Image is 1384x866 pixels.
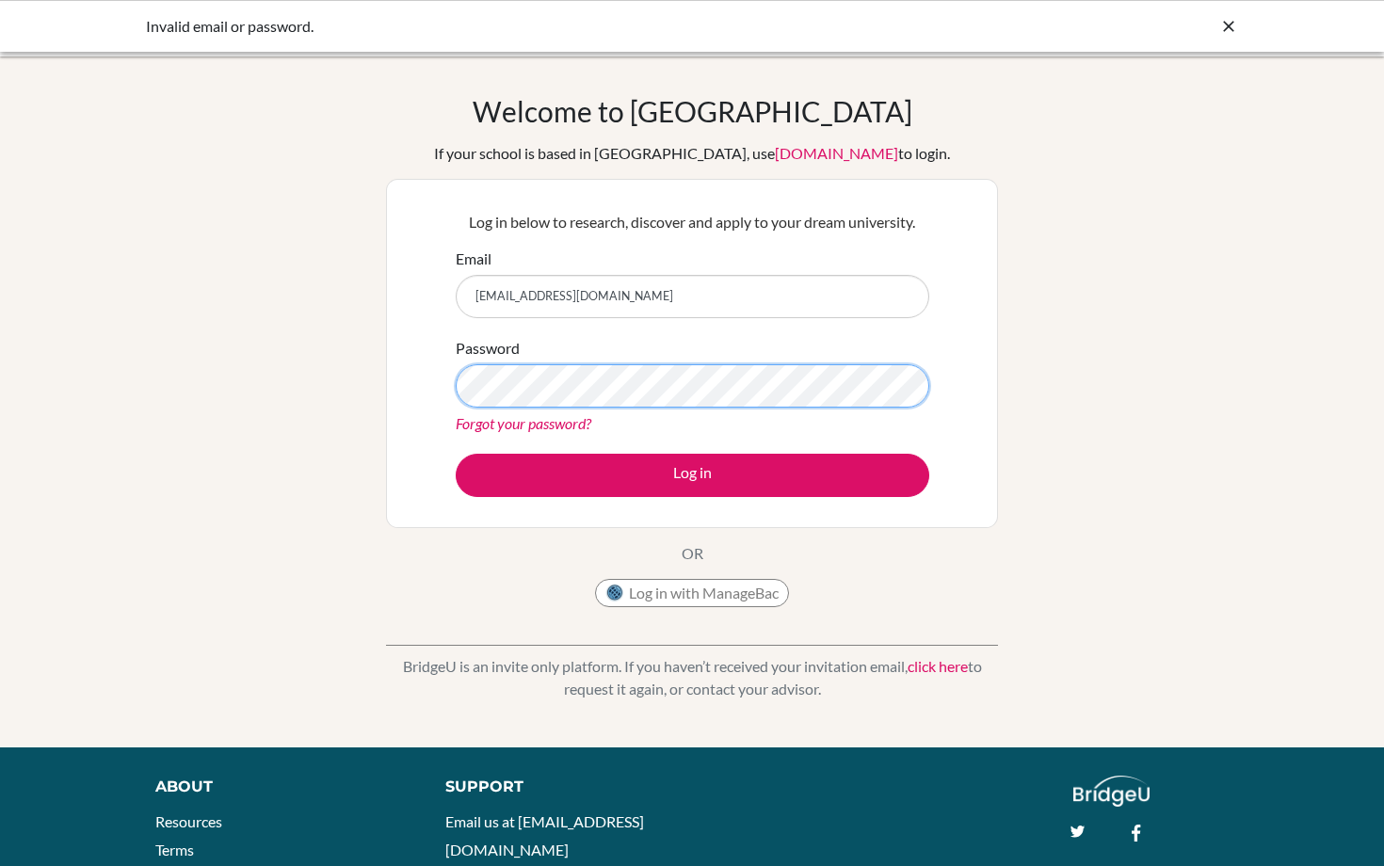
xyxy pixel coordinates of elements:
[434,142,950,165] div: If your school is based in [GEOGRAPHIC_DATA], use to login.
[595,579,789,607] button: Log in with ManageBac
[146,15,956,38] div: Invalid email or password.
[1073,776,1150,807] img: logo_white@2x-f4f0deed5e89b7ecb1c2cc34c3e3d731f90f0f143d5ea2071677605dd97b5244.png
[908,657,968,675] a: click here
[456,414,591,432] a: Forgot your password?
[445,776,673,798] div: Support
[155,776,403,798] div: About
[682,542,703,565] p: OR
[456,454,929,497] button: Log in
[775,144,898,162] a: [DOMAIN_NAME]
[386,655,998,700] p: BridgeU is an invite only platform. If you haven’t received your invitation email, to request it ...
[155,841,194,858] a: Terms
[473,94,912,128] h1: Welcome to [GEOGRAPHIC_DATA]
[456,337,520,360] label: Password
[456,248,491,270] label: Email
[456,211,929,233] p: Log in below to research, discover and apply to your dream university.
[445,812,644,858] a: Email us at [EMAIL_ADDRESS][DOMAIN_NAME]
[155,812,222,830] a: Resources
